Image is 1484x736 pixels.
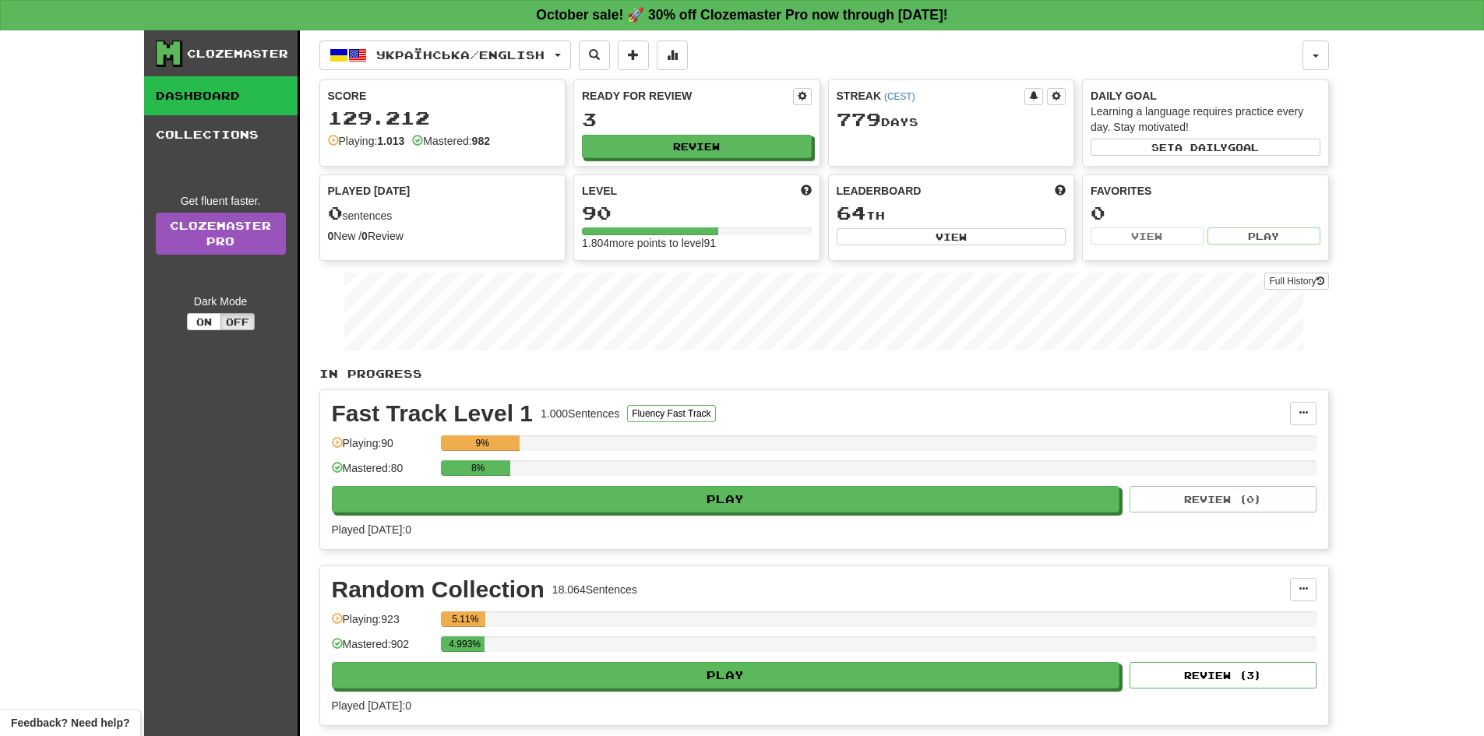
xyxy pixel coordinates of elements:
a: Collections [144,115,298,154]
button: More stats [657,40,688,70]
button: Play [1207,227,1320,245]
button: Fluency Fast Track [627,405,715,422]
strong: 0 [361,230,368,242]
button: Review (3) [1130,662,1317,688]
span: Played [DATE] [328,183,411,199]
div: Mastered: 80 [332,460,433,486]
span: Level [582,183,617,199]
div: 9% [446,435,520,451]
span: a daily [1175,142,1228,153]
span: Played [DATE]: 0 [332,699,411,712]
strong: 0 [328,230,334,242]
div: 5.11% [446,611,485,627]
button: On [187,313,221,330]
button: View [837,228,1066,245]
div: 8% [446,460,511,476]
button: Українська/English [319,40,571,70]
div: Clozemaster [187,46,288,62]
div: Favorites [1091,183,1320,199]
span: Open feedback widget [11,715,129,731]
button: Play [332,662,1120,688]
div: Daily Goal [1091,88,1320,104]
span: 0 [328,202,343,224]
div: 129.212 [328,108,558,128]
div: Fast Track Level 1 [332,402,534,425]
span: Score more points to level up [801,183,812,199]
div: Dark Mode [156,294,286,309]
span: This week in points, UTC [1055,183,1066,199]
div: Mastered: [412,133,490,149]
div: 0 [1091,203,1320,223]
span: 64 [837,202,866,224]
div: 90 [582,203,812,223]
div: 3 [582,110,812,129]
div: 1.804 more points to level 91 [582,235,812,251]
strong: 1.013 [377,135,404,147]
strong: 982 [472,135,490,147]
button: Full History [1264,273,1328,290]
button: Review (0) [1130,486,1317,512]
span: 779 [837,108,881,130]
button: Review [582,135,812,158]
div: Playing: [328,133,405,149]
span: Leaderboard [837,183,922,199]
div: sentences [328,203,558,224]
div: Ready for Review [582,88,793,104]
a: ClozemasterPro [156,213,286,255]
a: (CEST) [884,91,915,102]
div: Playing: 923 [332,611,433,637]
button: Add sentence to collection [618,40,649,70]
div: Day s [837,110,1066,130]
div: New / Review [328,228,558,244]
a: Dashboard [144,76,298,115]
button: Play [332,486,1120,512]
div: 4.993% [446,636,485,652]
div: Playing: 90 [332,435,433,461]
div: Score [328,88,558,104]
button: Seta dailygoal [1091,139,1320,156]
span: Played [DATE]: 0 [332,523,411,536]
button: View [1091,227,1204,245]
p: In Progress [319,366,1329,382]
button: Off [220,313,255,330]
div: Learning a language requires practice every day. Stay motivated! [1091,104,1320,135]
div: Get fluent faster. [156,193,286,209]
div: Mastered: 902 [332,636,433,662]
div: 1.000 Sentences [541,406,619,421]
button: Search sentences [579,40,610,70]
div: Streak [837,88,1025,104]
div: 18.064 Sentences [552,582,637,597]
strong: October sale! 🚀 30% off Clozemaster Pro now through [DATE]! [536,7,947,23]
div: th [837,203,1066,224]
span: Українська / English [376,48,545,62]
div: Random Collection [332,578,545,601]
